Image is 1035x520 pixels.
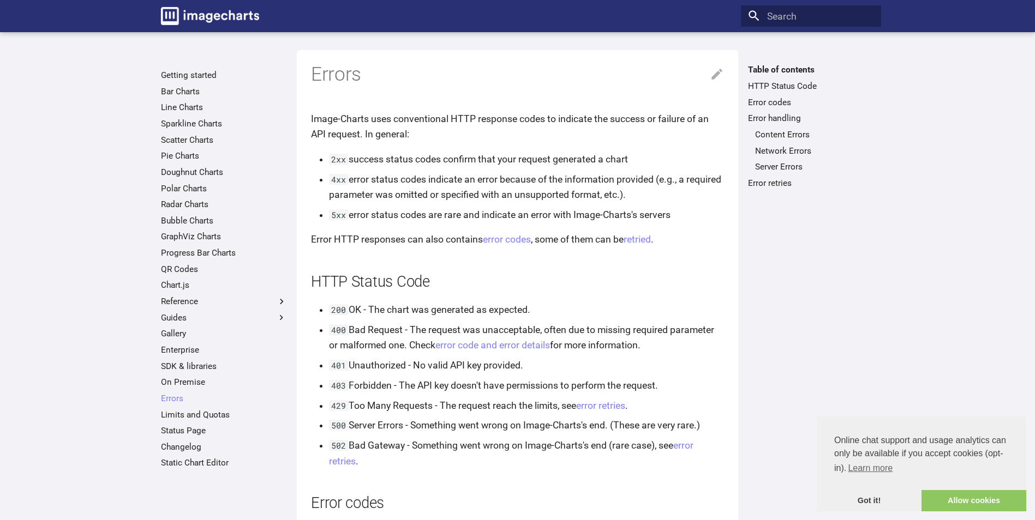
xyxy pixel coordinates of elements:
[311,232,724,247] p: Error HTTP responses can also contains , some of them can be .
[329,420,349,431] code: 500
[329,380,349,391] code: 403
[922,490,1026,512] a: allow cookies
[748,113,874,124] a: Error handling
[755,146,874,156] a: Network Errors
[156,2,264,29] a: Image-Charts documentation
[329,172,724,202] li: error status codes indicate an error because of the information provided (e.g., a required parame...
[329,304,349,315] code: 200
[329,207,724,222] li: error status codes are rare and indicate an error with Image-Charts's servers
[576,400,625,411] a: error retries
[741,64,881,75] label: Table of contents
[161,183,287,194] a: Polar Charts
[161,215,287,226] a: Bubble Charts
[329,440,349,451] code: 502
[741,5,881,27] input: Search
[161,118,287,129] a: Sparkline Charts
[161,296,287,307] label: Reference
[329,358,724,373] li: Unauthorized - No valid API key provided.
[161,442,287,452] a: Changelog
[161,135,287,146] a: Scatter Charts
[817,416,1026,511] div: cookieconsent
[748,97,874,108] a: Error codes
[834,434,1009,476] span: Online chat support and usage analytics can only be available if you accept cookies (opt-in).
[741,64,881,189] nav: Table of contents
[311,493,724,514] h2: Error codes
[161,312,287,323] label: Guides
[748,129,874,172] nav: Error handling
[161,167,287,178] a: Doughnut Charts
[161,280,287,291] a: Chart.js
[161,393,287,404] a: Errors
[329,440,693,466] a: error retries
[329,322,724,353] li: Bad Request - The request was unacceptable, often due to missing required parameter or malformed ...
[329,418,724,433] li: Server Errors - Something went wrong on Image-Charts's end. (These are very rare.)
[161,86,287,97] a: Bar Charts
[161,409,287,420] a: Limits and Quotas
[329,152,724,167] li: success status codes confirm that your request generated a chart
[748,81,874,92] a: HTTP Status Code
[624,234,651,245] a: retried
[817,490,922,512] a: dismiss cookie message
[161,247,287,258] a: Progress Bar Charts
[435,340,550,350] a: error code and error details
[161,361,287,372] a: SDK & libraries
[161,425,287,436] a: Status Page
[483,234,531,245] a: error codes
[329,209,349,220] code: 5xx
[329,398,724,413] li: Too Many Requests - The request reach the limits, see .
[161,70,287,81] a: Getting started
[329,360,349,371] code: 401
[161,457,287,468] a: Static Chart Editor
[329,154,349,165] code: 2xx
[161,328,287,339] a: Gallery
[329,302,724,317] li: OK - The chart was generated as expected.
[161,7,259,25] img: logo
[161,231,287,242] a: GraphViz Charts
[161,199,287,210] a: Radar Charts
[161,102,287,113] a: Line Charts
[311,62,724,87] h1: Errors
[329,324,349,335] code: 400
[161,264,287,275] a: QR Codes
[748,178,874,189] a: Error retries
[755,129,874,140] a: Content Errors
[161,377,287,388] a: On Premise
[329,438,724,468] li: Bad Gateway - Something went wrong on Image-Charts's end (rare case), see .
[329,400,349,411] code: 429
[161,150,287,161] a: Pie Charts
[329,174,349,185] code: 4xx
[161,344,287,355] a: Enterprise
[311,111,724,142] p: Image-Charts uses conventional HTTP response codes to indicate the success or failure of an API r...
[846,460,894,476] a: learn more about cookies
[755,161,874,172] a: Server Errors
[329,378,724,393] li: Forbidden - The API key doesn't have permissions to perform the request.
[311,271,724,293] h2: HTTP Status Code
